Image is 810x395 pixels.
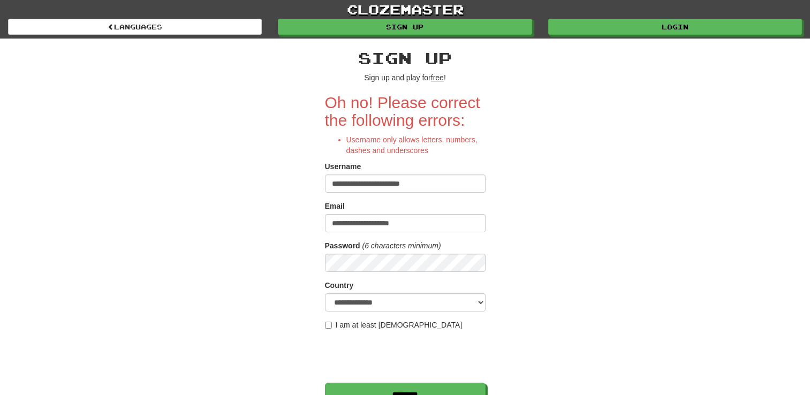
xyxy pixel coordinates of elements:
[325,72,486,83] p: Sign up and play for !
[325,336,488,377] iframe: reCAPTCHA
[325,240,360,251] label: Password
[8,19,262,35] a: Languages
[346,134,486,156] li: Username only allows letters, numbers, dashes and underscores
[362,241,441,250] em: (6 characters minimum)
[548,19,802,35] a: Login
[325,49,486,67] h2: Sign up
[325,280,354,291] label: Country
[278,19,532,35] a: Sign up
[325,94,486,129] h2: Oh no! Please correct the following errors:
[325,201,345,211] label: Email
[325,320,463,330] label: I am at least [DEMOGRAPHIC_DATA]
[325,161,361,172] label: Username
[325,322,332,329] input: I am at least [DEMOGRAPHIC_DATA]
[431,73,444,82] u: free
